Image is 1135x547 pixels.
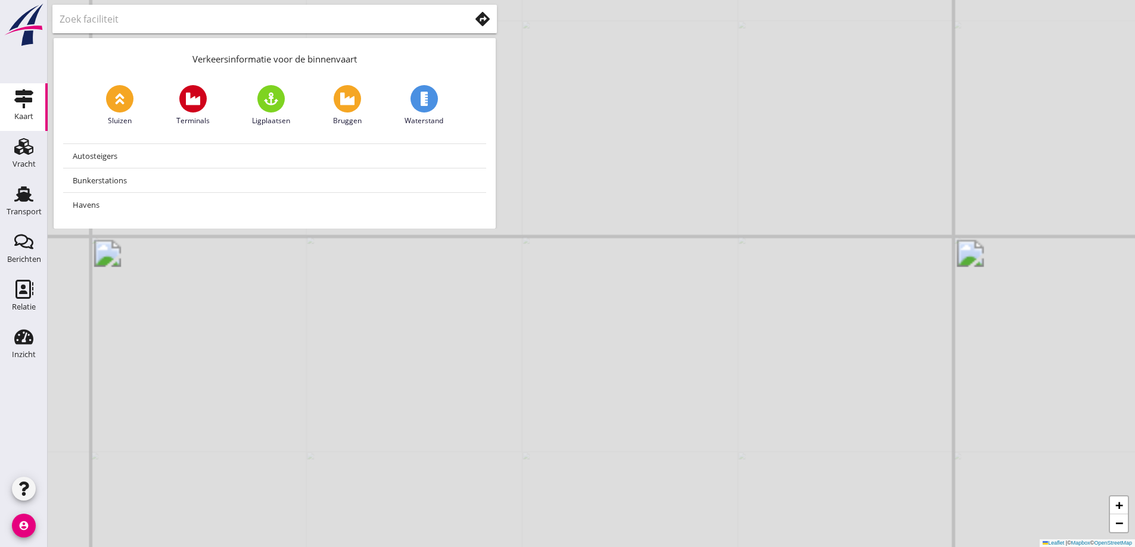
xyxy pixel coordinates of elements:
span: + [1115,498,1123,512]
span: Ligplaatsen [252,115,290,126]
div: Vracht [13,160,36,168]
a: Leaflet [1043,540,1064,546]
span: − [1115,515,1123,530]
div: Verkeersinformatie voor de binnenvaart [54,38,496,76]
div: Transport [7,208,42,215]
span: Bruggen [333,115,362,126]
div: Bunkerstations [73,173,477,187]
a: Bruggen [333,85,362,126]
div: Relatie [12,303,36,311]
a: OpenStreetMap [1094,540,1132,546]
div: Autosteigers [73,149,477,163]
span: Waterstand [405,115,443,126]
i: account_circle [12,514,36,537]
div: Havens [73,198,477,212]
div: Berichten [7,255,41,263]
div: Kaart [14,112,33,120]
a: Sluizen [106,85,133,126]
a: Terminals [176,85,210,126]
img: logo-small.a267ee39.svg [2,3,45,47]
div: Inzicht [12,351,36,358]
input: Zoek faciliteit [60,10,453,29]
span: | [1066,540,1067,546]
span: Sluizen [108,115,132,126]
a: Zoom out [1110,514,1128,532]
a: Mapbox [1071,540,1090,546]
span: Terminals [176,115,210,126]
a: Waterstand [405,85,443,126]
div: © © [1040,539,1135,547]
a: Ligplaatsen [252,85,290,126]
a: Zoom in [1110,496,1128,514]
